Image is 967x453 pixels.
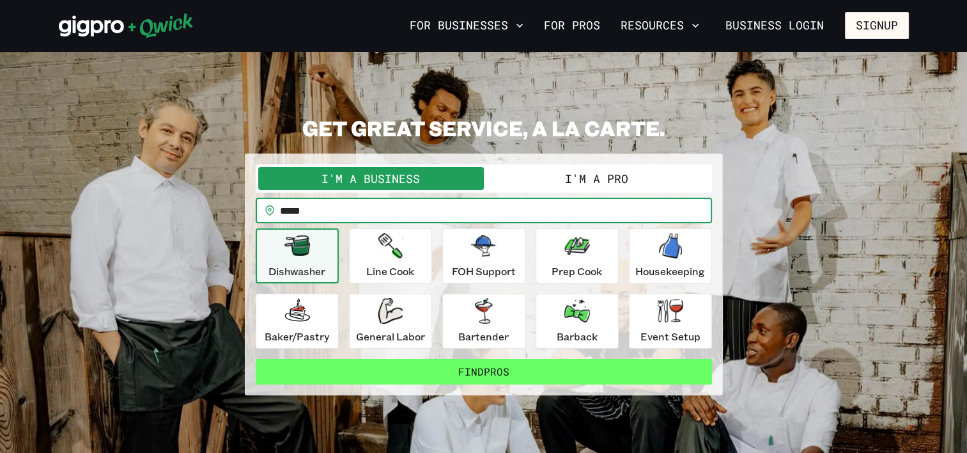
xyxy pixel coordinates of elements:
[458,329,509,344] p: Bartender
[845,12,909,39] button: Signup
[256,294,339,349] button: Baker/Pastry
[265,329,329,344] p: Baker/Pastry
[366,264,414,279] p: Line Cook
[629,228,712,283] button: Housekeeping
[405,15,529,36] button: For Businesses
[258,167,484,190] button: I'm a Business
[442,228,525,283] button: FOH Support
[640,329,700,344] p: Event Setup
[635,264,705,279] p: Housekeeping
[629,294,712,349] button: Event Setup
[268,264,325,279] p: Dishwasher
[484,167,709,190] button: I'm a Pro
[536,294,619,349] button: Barback
[245,115,723,141] h2: GET GREAT SERVICE, A LA CARTE.
[557,329,598,344] p: Barback
[442,294,525,349] button: Bartender
[615,15,704,36] button: Resources
[715,12,835,39] a: Business Login
[452,264,516,279] p: FOH Support
[356,329,425,344] p: General Labor
[536,228,619,283] button: Prep Cook
[256,228,339,283] button: Dishwasher
[349,294,432,349] button: General Labor
[539,15,605,36] a: For Pros
[349,228,432,283] button: Line Cook
[552,264,602,279] p: Prep Cook
[256,359,712,385] button: FindPros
